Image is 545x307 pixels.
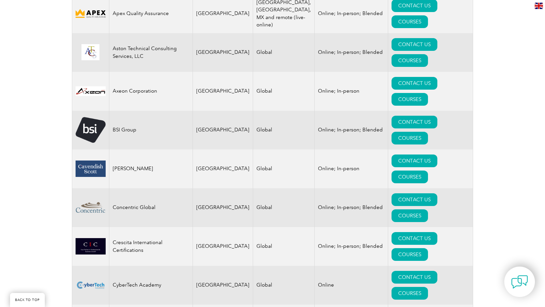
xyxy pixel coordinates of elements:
[392,77,437,90] a: CONTACT US
[535,3,543,9] img: en
[392,132,428,144] a: COURSES
[76,161,106,177] img: 58800226-346f-eb11-a812-00224815377e-logo.png
[76,277,106,293] img: fbf62885-d94e-ef11-a316-000d3ad139cf-logo.png
[392,209,428,222] a: COURSES
[109,188,193,227] td: Concentric Global
[253,33,315,72] td: Global
[392,248,428,261] a: COURSES
[315,72,388,111] td: Online; In-person
[392,193,437,206] a: CONTACT US
[392,93,428,106] a: COURSES
[109,227,193,266] td: Crescita International Certifications
[392,15,428,28] a: COURSES
[253,227,315,266] td: Global
[76,199,106,216] img: 0538ab2e-7ebf-ec11-983f-002248d3b10e-logo.png
[392,116,437,128] a: CONTACT US
[392,171,428,183] a: COURSES
[193,188,253,227] td: [GEOGRAPHIC_DATA]
[76,8,106,19] img: cdfe6d45-392f-f011-8c4d-000d3ad1ee32-logo.png
[253,266,315,305] td: Global
[10,293,45,307] a: BACK TO TOP
[315,188,388,227] td: Online; In-person; Blended
[193,266,253,305] td: [GEOGRAPHIC_DATA]
[193,72,253,111] td: [GEOGRAPHIC_DATA]
[315,227,388,266] td: Online; In-person; Blended
[392,232,437,245] a: CONTACT US
[392,287,428,300] a: COURSES
[315,149,388,188] td: Online; In-person
[511,274,528,290] img: contact-chat.png
[193,111,253,149] td: [GEOGRAPHIC_DATA]
[109,149,193,188] td: [PERSON_NAME]
[109,111,193,149] td: BSI Group
[76,86,106,96] img: 28820fe6-db04-ea11-a811-000d3a793f32-logo.jpg
[109,33,193,72] td: Aston Technical Consulting Services, LLC
[193,227,253,266] td: [GEOGRAPHIC_DATA]
[253,149,315,188] td: Global
[392,271,437,284] a: CONTACT US
[253,111,315,149] td: Global
[193,149,253,188] td: [GEOGRAPHIC_DATA]
[315,111,388,149] td: Online; In-person; Blended
[392,38,437,51] a: CONTACT US
[76,238,106,254] img: 798996db-ac37-ef11-a316-00224812a81c-logo.png
[193,33,253,72] td: [GEOGRAPHIC_DATA]
[109,266,193,305] td: CyberTech Academy
[109,72,193,111] td: Axeon Corporation
[253,72,315,111] td: Global
[253,188,315,227] td: Global
[315,33,388,72] td: Online; In-person; Blended
[76,117,106,143] img: 5f72c78c-dabc-ea11-a814-000d3a79823d-logo.png
[392,155,437,167] a: CONTACT US
[315,266,388,305] td: Online
[76,44,106,61] img: ce24547b-a6e0-e911-a812-000d3a795b83-logo.png
[392,54,428,67] a: COURSES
